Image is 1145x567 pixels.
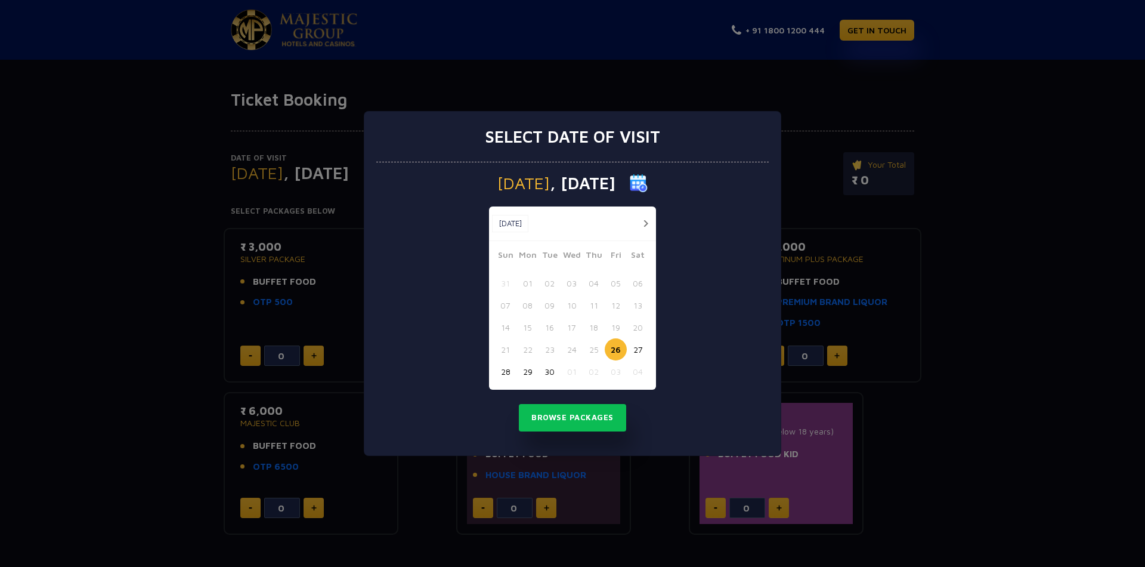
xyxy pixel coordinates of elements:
[497,175,550,192] span: [DATE]
[627,360,649,383] button: 04
[516,338,539,360] button: 22
[539,316,561,338] button: 16
[516,294,539,316] button: 08
[605,338,627,360] button: 26
[605,360,627,383] button: 03
[627,316,649,338] button: 20
[561,316,583,338] button: 17
[539,248,561,265] span: Tue
[516,272,539,294] button: 01
[561,248,583,265] span: Wed
[561,338,583,360] button: 24
[539,294,561,316] button: 09
[516,360,539,383] button: 29
[605,316,627,338] button: 19
[561,272,583,294] button: 03
[583,338,605,360] button: 25
[627,338,649,360] button: 27
[630,174,648,192] img: calender icon
[492,215,528,233] button: [DATE]
[494,360,516,383] button: 28
[494,294,516,316] button: 07
[516,316,539,338] button: 15
[519,404,626,432] button: Browse Packages
[539,360,561,383] button: 30
[539,272,561,294] button: 02
[494,248,516,265] span: Sun
[583,316,605,338] button: 18
[605,248,627,265] span: Fri
[561,294,583,316] button: 10
[494,316,516,338] button: 14
[539,338,561,360] button: 23
[494,272,516,294] button: 31
[627,294,649,316] button: 13
[561,360,583,383] button: 01
[627,248,649,265] span: Sat
[627,272,649,294] button: 06
[605,294,627,316] button: 12
[605,272,627,294] button: 05
[550,175,615,192] span: , [DATE]
[583,272,605,294] button: 04
[516,248,539,265] span: Mon
[583,294,605,316] button: 11
[583,248,605,265] span: Thu
[583,360,605,383] button: 02
[494,338,516,360] button: 21
[485,127,660,147] h3: Select date of visit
